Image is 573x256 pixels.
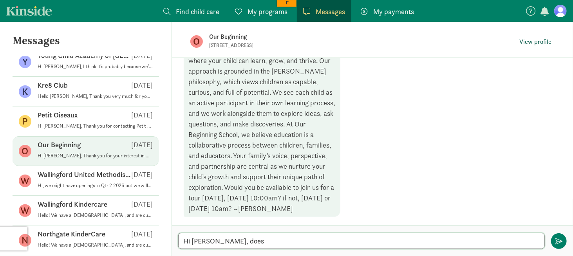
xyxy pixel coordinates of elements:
p: Petit Oiseaux [38,110,78,120]
input: ASIN, PO, Alias, + more... [42,3,104,13]
figure: W [19,175,31,187]
p: Our Beginning [209,31,456,42]
input: ASIN [121,2,158,8]
p: Our Beginning [38,140,81,150]
p: Northgate KinderCare [38,229,105,239]
figure: K [19,85,31,98]
a: View [121,8,134,14]
p: Wallingford United Methodist Childcare Center [38,170,131,179]
p: [DATE] [131,140,153,150]
p: [DATE] [131,81,153,90]
div: Hi [PERSON_NAME], Thank you for your interest in Our Beginning School as a potential partner in y... [184,10,340,217]
p: Wallingford Kindercare [38,200,107,209]
span: Find child care [176,6,219,17]
span: My programs [248,6,287,17]
p: [DATE] [131,229,153,239]
p: [DATE] [131,110,153,120]
p: Hi, we might have openings in Qtr 2 2026 but we will draw from the families on our waitlist who w... [38,182,153,189]
p: Hello [PERSON_NAME], Thank you very much for your interest in the Kre8 Club. We are currently ful... [38,93,153,99]
figure: O [190,35,203,48]
p: Hello! We have a [DEMOGRAPHIC_DATA], and are currently exploring childcare options for next year.... [38,212,153,218]
p: [DATE] [131,170,153,179]
span: My payments [373,6,414,17]
figure: O [19,145,31,157]
img: hcrasmus [19,3,29,13]
p: Hello! We have a [DEMOGRAPHIC_DATA], and are currently exploring childcare options for next year.... [38,242,153,248]
p: Hi [PERSON_NAME], Thank you for contacting Petit Oiseaux! Yes absolutely, we will have an opening... [38,123,153,129]
span: Messages [316,6,345,17]
span: View profile [519,37,551,47]
a: Copy [134,8,146,14]
figure: W [19,204,31,217]
p: [STREET_ADDRESS] [209,42,401,49]
figure: Y [19,56,31,68]
figure: P [19,115,31,128]
a: Clear [146,8,159,14]
a: Kinside [6,6,52,16]
p: [DATE] [131,200,153,209]
button: View profile [516,36,555,47]
p: Hi [PERSON_NAME], Thank you for your interest in Our Beginning School as a potential partner in y... [38,153,153,159]
p: Kre8 Club [38,81,68,90]
p: Hi [PERSON_NAME], I think it’s probably because we’re messaging through the Kinside website. If y... [38,63,153,70]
